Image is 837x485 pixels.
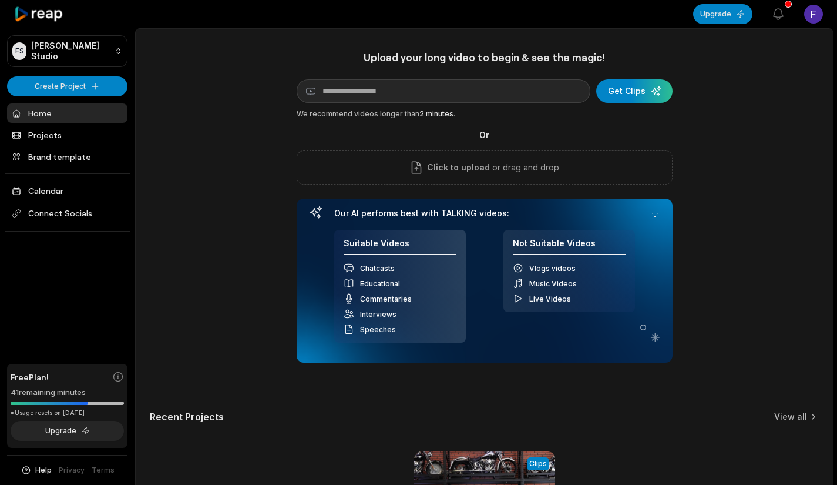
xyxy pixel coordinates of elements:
[419,109,453,118] span: 2 minutes
[529,295,571,303] span: Live Videos
[7,147,127,166] a: Brand template
[7,203,127,224] span: Connect Socials
[360,325,396,334] span: Speeches
[12,42,26,60] div: FS
[360,295,412,303] span: Commentaries
[297,109,673,119] div: We recommend videos longer than .
[427,160,490,175] span: Click to upload
[7,125,127,145] a: Projects
[360,279,400,288] span: Educational
[31,41,110,62] p: [PERSON_NAME] Studio
[596,79,673,103] button: Get Clips
[92,465,115,476] a: Terms
[35,465,52,476] span: Help
[360,264,395,273] span: Chatcasts
[774,411,807,423] a: View all
[21,465,52,476] button: Help
[693,4,752,24] button: Upgrade
[11,371,49,383] span: Free Plan!
[470,129,499,141] span: Or
[513,238,626,255] h4: Not Suitable Videos
[490,160,559,175] p: or drag and drop
[7,103,127,123] a: Home
[360,310,396,319] span: Interviews
[7,181,127,200] a: Calendar
[344,238,456,255] h4: Suitable Videos
[11,421,124,441] button: Upgrade
[7,76,127,96] button: Create Project
[297,51,673,64] h1: Upload your long video to begin & see the magic!
[59,465,85,476] a: Privacy
[11,409,124,417] div: *Usage resets on [DATE]
[150,411,224,423] h2: Recent Projects
[11,387,124,399] div: 41 remaining minutes
[529,279,577,288] span: Music Videos
[529,264,576,273] span: Vlogs videos
[334,208,635,219] h3: Our AI performs best with TALKING videos:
